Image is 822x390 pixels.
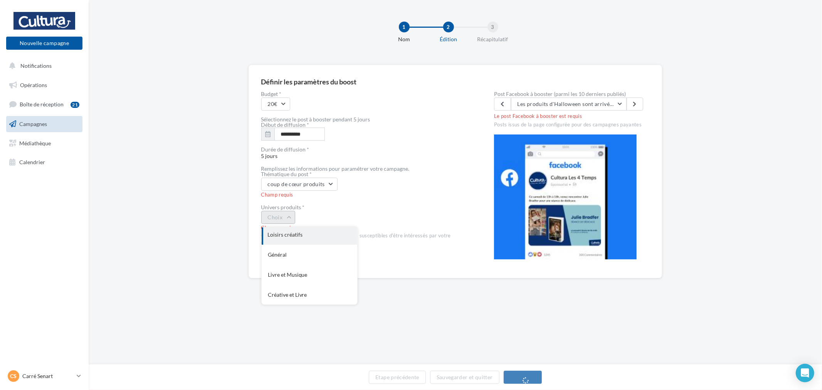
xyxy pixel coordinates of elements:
button: Etape précédente [369,371,426,384]
div: Thématique du post * [261,171,470,177]
span: Opérations [20,82,47,88]
span: Boîte de réception [20,101,64,108]
div: Général [262,245,357,265]
button: Notifications [5,58,81,74]
div: Définir les paramètres du boost [261,78,357,85]
a: CS Carré Senart [6,369,82,383]
div: Créative et Livre [262,285,357,305]
div: 21 [71,102,79,108]
div: Édition [424,35,473,43]
div: Posts issus de la page configurée pour des campagnes payantes [494,120,649,128]
a: Opérations [5,77,84,93]
span: Médiathèque [19,140,51,146]
span: CS [10,372,17,380]
span: Campagnes [19,121,47,127]
div: Récapitulatif [468,35,518,43]
div: Cet univers définira le panel d'internautes susceptibles d'être intéressés par votre campagne [261,232,470,246]
button: Les produits d'Halloween sont arrivés dans votre magasin ! Il y en a pour tous les goûts: décopat... [511,97,627,111]
div: Open Intercom Messenger [796,364,814,382]
label: Post Facebook à booster (parmi les 10 derniers publiés) [494,91,649,97]
button: Nouvelle campagne [6,37,82,50]
a: Médiathèque [5,135,84,151]
div: Durée de diffusion * [261,147,470,152]
img: operation-preview [494,134,637,259]
button: Sauvegarder et quitter [430,371,499,384]
div: Champ requis [261,192,470,198]
div: 2 [443,22,454,32]
div: Remplissez les informations pour paramétrer votre campagne. [261,166,470,171]
div: 3 [487,22,498,32]
label: Budget * [261,91,470,97]
label: Début de diffusion * [261,122,309,128]
div: Nom [380,35,429,43]
p: Carré Senart [22,372,74,380]
a: Boîte de réception21 [5,96,84,113]
button: coup de cœur produits [261,178,338,191]
a: Campagnes [5,116,84,132]
div: Univers produits * [261,205,470,210]
div: Livre et Musique [262,265,357,285]
button: 20€ [261,97,290,111]
span: 5 jours [261,147,470,159]
span: Notifications [20,62,52,69]
div: Champ requis [261,225,470,232]
div: Le post Facebook à booster est requis [494,111,649,120]
span: Calendrier [19,159,45,165]
div: 1 [399,22,410,32]
a: Calendrier [5,154,84,170]
div: Sélectionnez le post à booster pendant 5 jours [261,117,470,122]
button: Choix [261,211,296,224]
div: Loisirs créatifs [262,225,357,245]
